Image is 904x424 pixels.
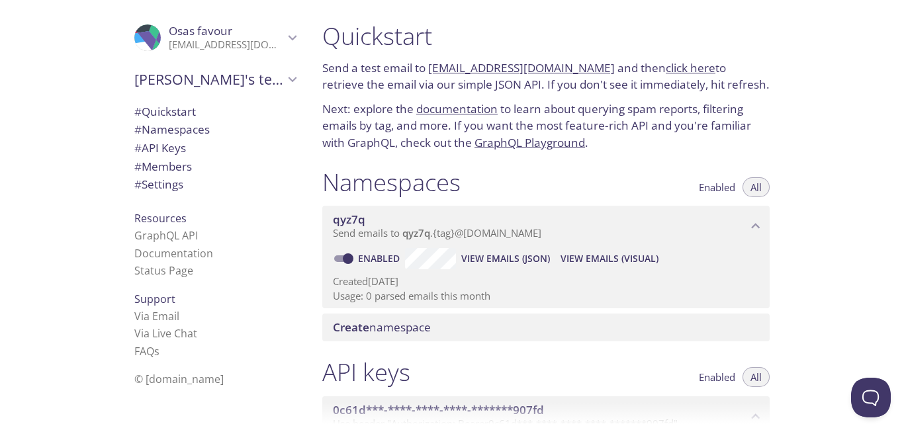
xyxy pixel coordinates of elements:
div: qyz7q namespace [322,206,770,247]
span: Support [134,292,175,306]
span: # [134,159,142,174]
a: Status Page [134,263,193,278]
div: Create namespace [322,314,770,341]
button: View Emails (Visual) [555,248,664,269]
a: GraphQL Playground [475,135,585,150]
a: [EMAIL_ADDRESS][DOMAIN_NAME] [428,60,615,75]
h1: API keys [322,357,410,387]
div: Osas's team [124,62,306,97]
span: API Keys [134,140,186,155]
div: Namespaces [124,120,306,139]
span: Create [333,319,369,335]
span: Members [134,159,192,174]
span: Settings [134,177,183,192]
div: API Keys [124,139,306,157]
a: Enabled [356,252,405,265]
p: Usage: 0 parsed emails this month [333,289,759,303]
button: All [743,177,770,197]
button: View Emails (JSON) [456,248,555,269]
h1: Quickstart [322,21,770,51]
div: Members [124,157,306,176]
span: qyz7q [333,212,365,227]
span: # [134,177,142,192]
a: click here [666,60,715,75]
div: Quickstart [124,103,306,121]
span: Namespaces [134,122,210,137]
a: Via Live Chat [134,326,197,341]
span: Send emails to . {tag} @[DOMAIN_NAME] [333,226,541,239]
div: Team Settings [124,175,306,194]
span: Quickstart [134,104,196,119]
p: Next: explore the to learn about querying spam reports, filtering emails by tag, and more. If you... [322,101,770,151]
div: Osas favour [124,16,306,60]
a: Via Email [134,309,179,323]
p: Created [DATE] [333,275,759,288]
span: s [154,344,159,359]
span: # [134,122,142,137]
iframe: Help Scout Beacon - Open [851,378,891,417]
a: GraphQL API [134,228,198,243]
span: namespace [333,319,431,335]
p: [EMAIL_ADDRESS][DOMAIN_NAME] [169,38,284,52]
span: [PERSON_NAME]'s team [134,70,284,89]
span: qyz7q [402,226,430,239]
button: All [743,367,770,387]
a: FAQ [134,344,159,359]
h1: Namespaces [322,167,461,197]
span: # [134,140,142,155]
span: # [134,104,142,119]
button: Enabled [691,367,743,387]
span: Osas favour [169,23,232,38]
a: documentation [416,101,498,116]
p: Send a test email to and then to retrieve the email via our simple JSON API. If you don't see it ... [322,60,770,93]
span: Resources [134,211,187,226]
button: Enabled [691,177,743,197]
span: View Emails (JSON) [461,251,550,267]
a: Documentation [134,246,213,261]
span: © [DOMAIN_NAME] [134,372,224,386]
span: View Emails (Visual) [561,251,658,267]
